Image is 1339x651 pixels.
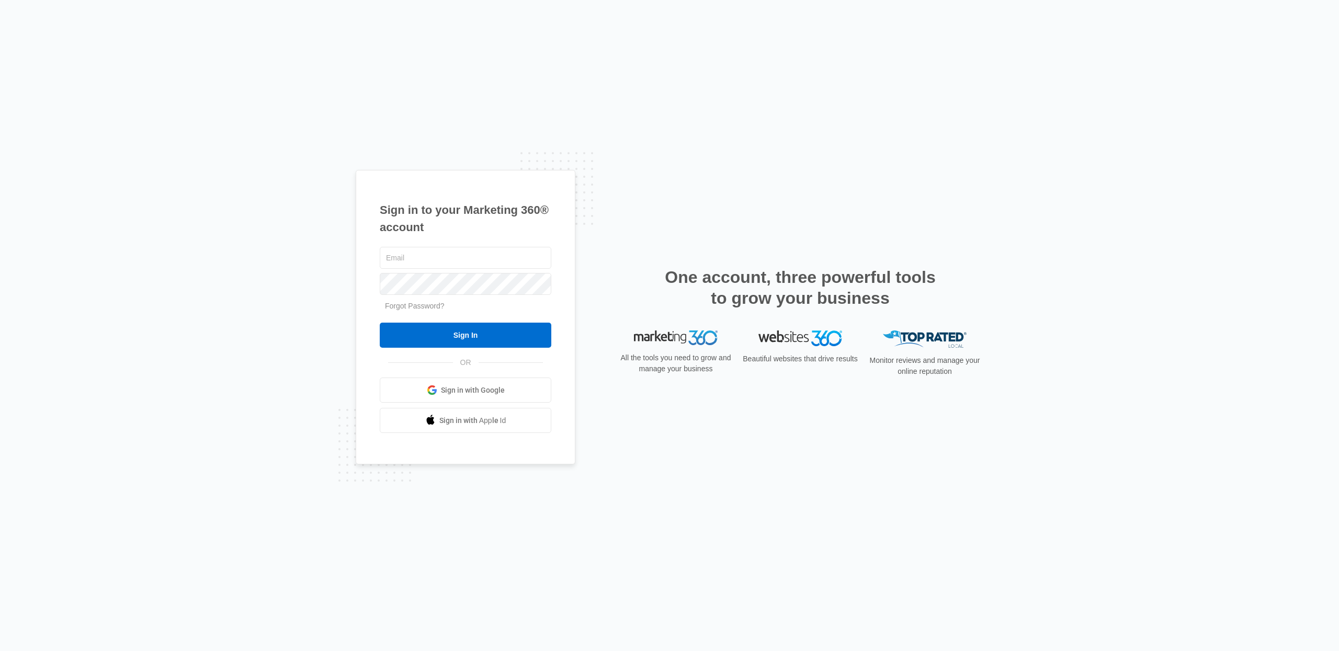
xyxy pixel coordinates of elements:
[380,408,551,433] a: Sign in with Apple Id
[617,352,734,374] p: All the tools you need to grow and manage your business
[439,415,506,426] span: Sign in with Apple Id
[453,357,479,368] span: OR
[380,247,551,269] input: Email
[866,355,983,377] p: Monitor reviews and manage your online reputation
[634,330,718,345] img: Marketing 360
[385,302,445,310] a: Forgot Password?
[742,353,859,364] p: Beautiful websites that drive results
[758,330,842,346] img: Websites 360
[380,201,551,236] h1: Sign in to your Marketing 360® account
[662,267,939,309] h2: One account, three powerful tools to grow your business
[380,323,551,348] input: Sign In
[883,330,967,348] img: Top Rated Local
[380,378,551,403] a: Sign in with Google
[441,385,505,396] span: Sign in with Google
